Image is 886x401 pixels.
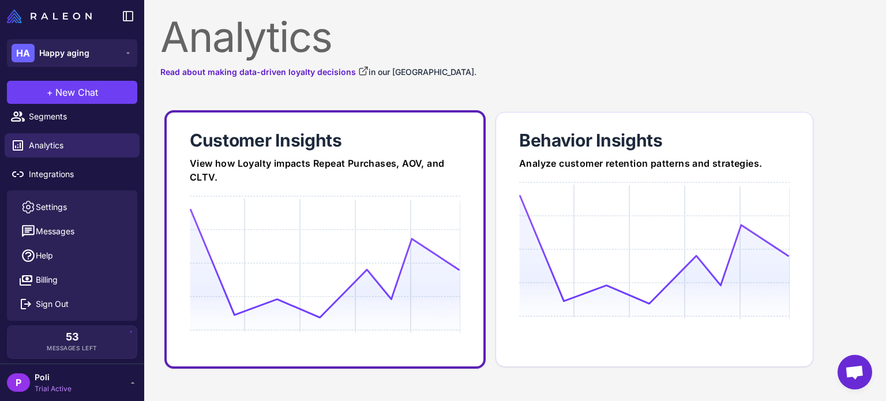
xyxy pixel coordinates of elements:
span: Messages Left [47,344,97,353]
img: logo_orange.svg [18,18,28,28]
span: Billing [36,273,58,286]
span: Help [36,249,53,262]
button: HAHappy aging [7,39,137,67]
div: Analyze customer retention patterns and strategies. [519,156,790,170]
div: Analytics [160,16,870,58]
a: Conversa aberta [838,355,872,389]
span: New Chat [55,85,98,99]
span: Analytics [29,139,130,152]
span: Happy aging [39,47,89,59]
div: View how Loyalty impacts Repeat Purchases, AOV, and CLTV. [190,156,460,184]
span: Settings [36,201,67,213]
div: Behavior Insights [519,129,790,152]
div: Customer Insights [190,129,460,152]
button: Messages [12,219,133,243]
span: Sign Out [36,298,69,310]
a: Help [12,243,133,268]
div: P [7,373,30,392]
span: Messages [36,225,74,238]
a: Segments [5,104,140,129]
span: Segments [29,110,130,123]
img: tab_keywords_by_traffic_grey.svg [122,67,131,76]
a: Integrations [5,162,140,186]
span: in our [GEOGRAPHIC_DATA]. [369,67,476,77]
a: Behavior InsightsAnalyze customer retention patterns and strategies. [495,112,813,367]
div: v 4.0.25 [32,18,57,28]
span: + [47,85,53,99]
a: Customer InsightsView how Loyalty impacts Repeat Purchases, AOV, and CLTV. [164,110,486,369]
div: [PERSON_NAME]: [DOMAIN_NAME] [30,30,165,39]
div: HA [12,44,35,62]
button: Sign Out [12,292,133,316]
img: Raleon Logo [7,9,92,23]
button: +New Chat [7,81,137,104]
img: tab_domain_overview_orange.svg [48,67,57,76]
a: Read about making data-driven loyalty decisions [160,66,369,78]
div: Domínio [61,68,88,76]
span: 53 [66,332,79,342]
span: Trial Active [35,384,72,394]
a: Analytics [5,133,140,158]
img: website_grey.svg [18,30,28,39]
span: Integrations [29,168,130,181]
span: Poli [35,371,72,384]
div: Palavras-chave [134,68,185,76]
